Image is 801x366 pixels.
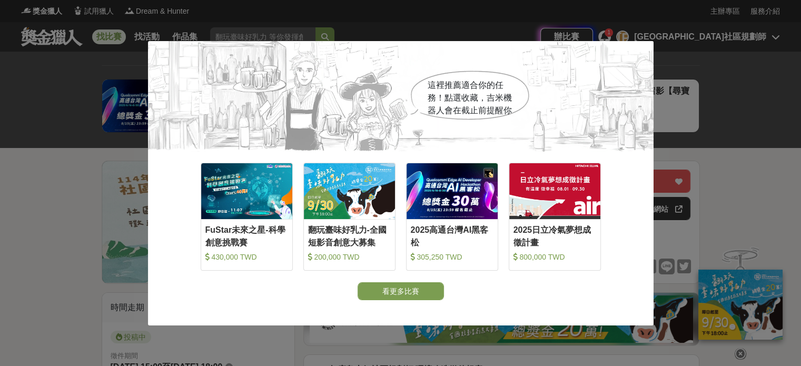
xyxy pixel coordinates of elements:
div: 305,250 TWD [411,252,493,262]
div: 翻玩臺味好乳力-全國短影音創意大募集 [308,224,391,248]
a: Cover Image2025高通台灣AI黑客松 305,250 TWD [406,163,498,271]
div: FuStar未來之星-科學創意挑戰賽 [205,224,288,248]
a: Cover ImageFuStar未來之星-科學創意挑戰賽 430,000 TWD [201,163,293,271]
div: 2025日立冷氣夢想成徵計畫 [513,224,596,248]
div: 2025高通台灣AI黑客松 [411,224,493,248]
a: Cover Image翻玩臺味好乳力-全國短影音創意大募集 200,000 TWD [303,163,395,271]
div: 800,000 TWD [513,252,596,262]
span: 這裡推薦適合你的任務！點選收藏，吉米機器人會在截止前提醒你 [428,81,512,115]
button: 看更多比賽 [358,282,444,300]
img: Cover Image [407,163,498,220]
div: 200,000 TWD [308,252,391,262]
a: Cover Image2025日立冷氣夢想成徵計畫 800,000 TWD [509,163,601,271]
img: Cover Image [201,163,292,220]
div: 430,000 TWD [205,252,288,262]
img: Cover Image [509,163,600,220]
img: Cover Image [304,163,395,220]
